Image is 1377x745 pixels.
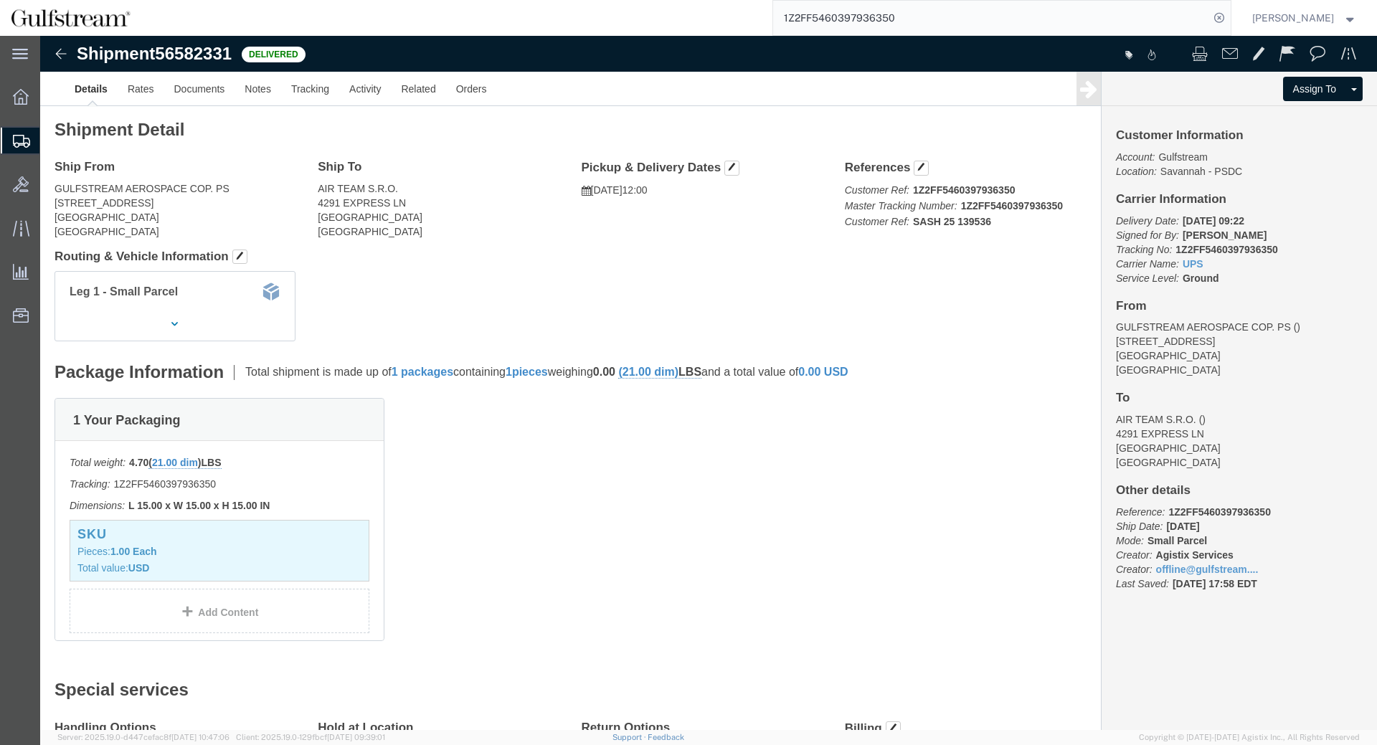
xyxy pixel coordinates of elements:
[57,733,229,741] span: Server: 2025.19.0-d447cefac8f
[1252,10,1334,26] span: Jene Middleton
[327,733,385,741] span: [DATE] 09:39:01
[612,733,648,741] a: Support
[40,36,1377,730] iframe: FS Legacy Container
[236,733,385,741] span: Client: 2025.19.0-129fbcf
[773,1,1209,35] input: Search for shipment number, reference number
[1251,9,1358,27] button: [PERSON_NAME]
[648,733,684,741] a: Feedback
[10,7,131,29] img: logo
[171,733,229,741] span: [DATE] 10:47:06
[1139,731,1360,744] span: Copyright © [DATE]-[DATE] Agistix Inc., All Rights Reserved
